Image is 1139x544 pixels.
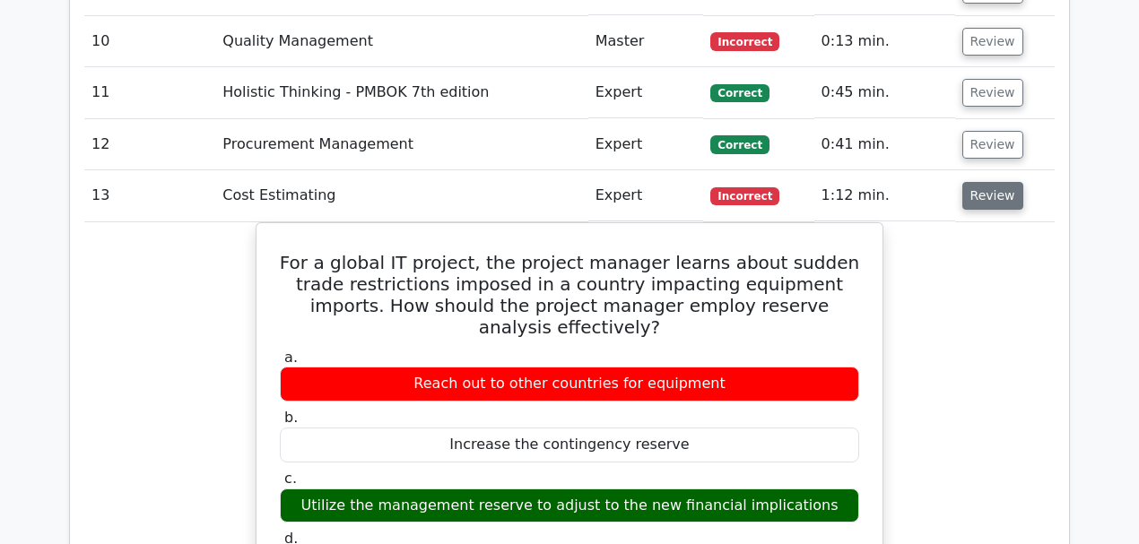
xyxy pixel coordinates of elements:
[588,170,704,221] td: Expert
[215,170,587,221] td: Cost Estimating
[84,67,215,118] td: 11
[588,119,704,170] td: Expert
[710,32,779,50] span: Incorrect
[710,135,769,153] span: Correct
[962,79,1023,107] button: Review
[84,119,215,170] td: 12
[814,67,955,118] td: 0:45 min.
[278,252,861,338] h5: For a global IT project, the project manager learns about sudden trade restrictions imposed in a ...
[280,488,859,523] div: Utilize the management reserve to adjust to the new financial implications
[284,470,297,487] span: c.
[588,67,704,118] td: Expert
[280,427,859,462] div: Increase the contingency reserve
[280,367,859,402] div: Reach out to other countries for equipment
[284,349,298,366] span: a.
[284,409,298,426] span: b.
[710,84,769,102] span: Correct
[215,67,587,118] td: Holistic Thinking - PMBOK 7th edition
[588,16,704,67] td: Master
[814,170,955,221] td: 1:12 min.
[84,16,215,67] td: 10
[962,182,1023,210] button: Review
[814,119,955,170] td: 0:41 min.
[215,119,587,170] td: Procurement Management
[710,187,779,205] span: Incorrect
[84,170,215,221] td: 13
[962,28,1023,56] button: Review
[814,16,955,67] td: 0:13 min.
[215,16,587,67] td: Quality Management
[962,131,1023,159] button: Review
